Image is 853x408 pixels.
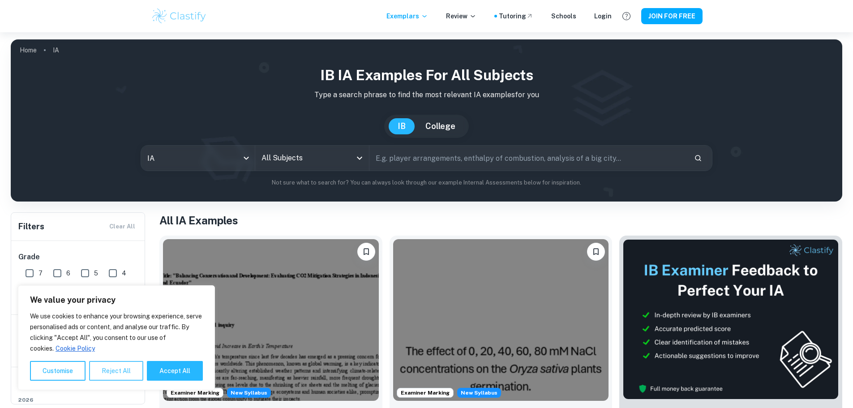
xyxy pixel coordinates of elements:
button: Please log in to bookmark exemplars [587,243,605,261]
span: 7 [39,268,43,278]
img: Clastify logo [151,7,208,25]
div: Starting from the May 2026 session, the ESS IA requirements have changed. We created this exempla... [227,388,271,398]
div: IA [141,146,255,171]
a: Login [594,11,612,21]
img: profile cover [11,39,842,202]
button: College [416,118,464,134]
h1: IB IA examples for all subjects [18,64,835,86]
span: 4 [122,268,126,278]
p: We value your privacy [30,295,203,305]
p: Type a search phrase to find the most relevant IA examples for you [18,90,835,100]
p: Exemplars [386,11,428,21]
button: Help and Feedback [619,9,634,24]
a: Cookie Policy [55,344,95,352]
button: Reject All [89,361,143,381]
img: Thumbnail [623,239,839,399]
span: New Syllabus [227,388,271,398]
p: We use cookies to enhance your browsing experience, serve personalised ads or content, and analys... [30,311,203,354]
span: Examiner Marking [397,389,453,397]
span: Examiner Marking [167,389,223,397]
input: E.g. player arrangements, enthalpy of combustion, analysis of a big city... [369,146,687,171]
h6: Filters [18,220,44,233]
div: Starting from the May 2026 session, the ESS IA requirements have changed. We created this exempla... [457,388,501,398]
button: Open [353,152,366,164]
img: ESS IA example thumbnail: To what extent do CO2 emissions contribu [163,239,379,401]
h6: Grade [18,252,138,262]
a: Tutoring [499,11,533,21]
a: Home [20,44,37,56]
a: Schools [551,11,576,21]
span: 5 [94,268,98,278]
button: Accept All [147,361,203,381]
img: ESS IA example thumbnail: To what extent do diPerent NaCl concentr [393,239,609,401]
div: We value your privacy [18,285,215,390]
button: IB [389,118,415,134]
p: Review [446,11,476,21]
p: Not sure what to search for? You can always look through our example Internal Assessments below f... [18,178,835,187]
span: 2026 [18,396,138,404]
p: IA [53,45,59,55]
button: Please log in to bookmark exemplars [357,243,375,261]
h1: All IA Examples [159,212,842,228]
button: Search [690,150,706,166]
span: 6 [66,268,70,278]
span: New Syllabus [457,388,501,398]
button: JOIN FOR FREE [641,8,703,24]
button: Customise [30,361,86,381]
